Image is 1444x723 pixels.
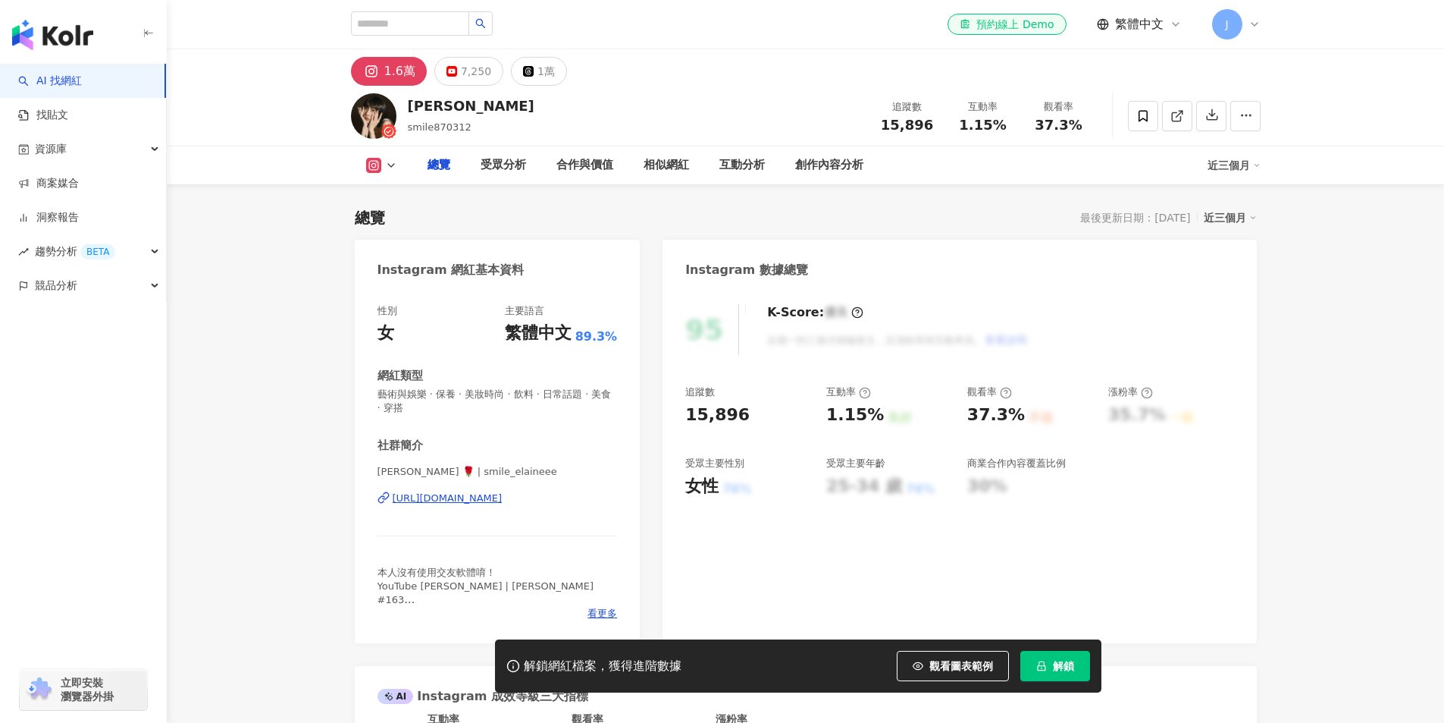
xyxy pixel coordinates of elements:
div: 1.15% [826,404,884,427]
div: 1萬 [537,61,555,82]
div: 繁體中文 [505,322,572,345]
div: K-Score : [767,304,863,321]
div: 總覽 [428,156,450,174]
div: 近三個月 [1208,153,1261,178]
div: 商業合作內容覆蓋比例 [967,457,1066,470]
div: 互動率 [954,99,1012,115]
span: 1.15% [959,118,1006,133]
div: Instagram 成效等級三大指標 [377,688,588,705]
span: 立即安裝 瀏覽器外掛 [61,676,114,703]
span: [PERSON_NAME] 🌹 | smile_elaineee [377,465,618,479]
button: 解鎖 [1020,651,1090,681]
div: 受眾分析 [481,156,526,174]
span: 89.3% [575,328,618,345]
div: 漲粉率 [1108,385,1153,399]
div: 相似網紅 [644,156,689,174]
span: 繁體中文 [1115,16,1164,33]
div: 總覽 [355,207,385,228]
span: 本人沒有使用交友軟體唷！ YouTube [PERSON_NAME] | [PERSON_NAME] #163 - I make YouTube videos | New video👇🏻 ❤️我... [377,567,594,674]
div: 最後更新日期：[DATE] [1080,212,1190,224]
span: 觀看圖表範例 [929,660,993,672]
button: 觀看圖表範例 [897,651,1009,681]
span: search [475,18,486,29]
img: chrome extension [24,677,54,702]
div: 15,896 [685,404,750,427]
span: 趨勢分析 [35,234,115,269]
img: logo [12,20,93,50]
a: 洞察報告 [18,210,79,225]
div: 追蹤數 [685,385,715,399]
div: 性別 [377,304,397,318]
div: AI [377,689,414,704]
a: 預約線上 Demo [948,14,1066,35]
a: searchAI 找網紅 [18,74,82,89]
span: J [1225,16,1228,33]
span: 資源庫 [35,132,67,166]
div: 解鎖網紅檔案，獲得進階數據 [524,659,681,674]
a: [URL][DOMAIN_NAME] [377,492,618,505]
div: [PERSON_NAME] [408,96,534,115]
div: 女性 [685,475,719,498]
span: 看更多 [587,607,617,621]
a: chrome extension立即安裝 瀏覽器外掛 [20,669,147,710]
div: 預約線上 Demo [960,17,1054,32]
div: 女 [377,322,394,345]
div: 7,250 [461,61,491,82]
span: 解鎖 [1053,660,1074,672]
img: KOL Avatar [351,93,396,139]
div: 受眾主要性別 [685,457,744,470]
span: smile870312 [408,121,471,133]
div: 1.6萬 [384,61,415,82]
div: 互動率 [826,385,871,399]
div: 主要語言 [505,304,544,318]
div: 網紅類型 [377,368,423,384]
div: 觀看率 [1030,99,1088,115]
button: 7,250 [434,57,503,86]
div: Instagram 網紅基本資料 [377,262,525,278]
div: BETA [80,244,115,259]
span: 37.3% [1035,118,1082,133]
div: 創作內容分析 [795,156,863,174]
span: rise [18,247,29,257]
a: 找貼文 [18,108,68,123]
div: 追蹤數 [879,99,936,115]
span: 15,896 [881,117,933,133]
button: 1萬 [511,57,567,86]
a: 商案媒合 [18,176,79,191]
div: 社群簡介 [377,438,423,454]
div: 互動分析 [719,156,765,174]
div: 近三個月 [1204,208,1257,228]
div: 受眾主要年齡 [826,457,885,470]
span: lock [1036,661,1047,671]
div: 觀看率 [967,385,1012,399]
div: Instagram 數據總覽 [685,262,808,278]
span: 藝術與娛樂 · 保養 · 美妝時尚 · 飲料 · 日常話題 · 美食 · 穿搭 [377,388,618,415]
button: 1.6萬 [351,57,427,86]
span: 競品分析 [35,269,77,303]
div: [URL][DOMAIN_NAME] [393,492,503,505]
div: 合作與價值 [556,156,613,174]
div: 37.3% [967,404,1025,427]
